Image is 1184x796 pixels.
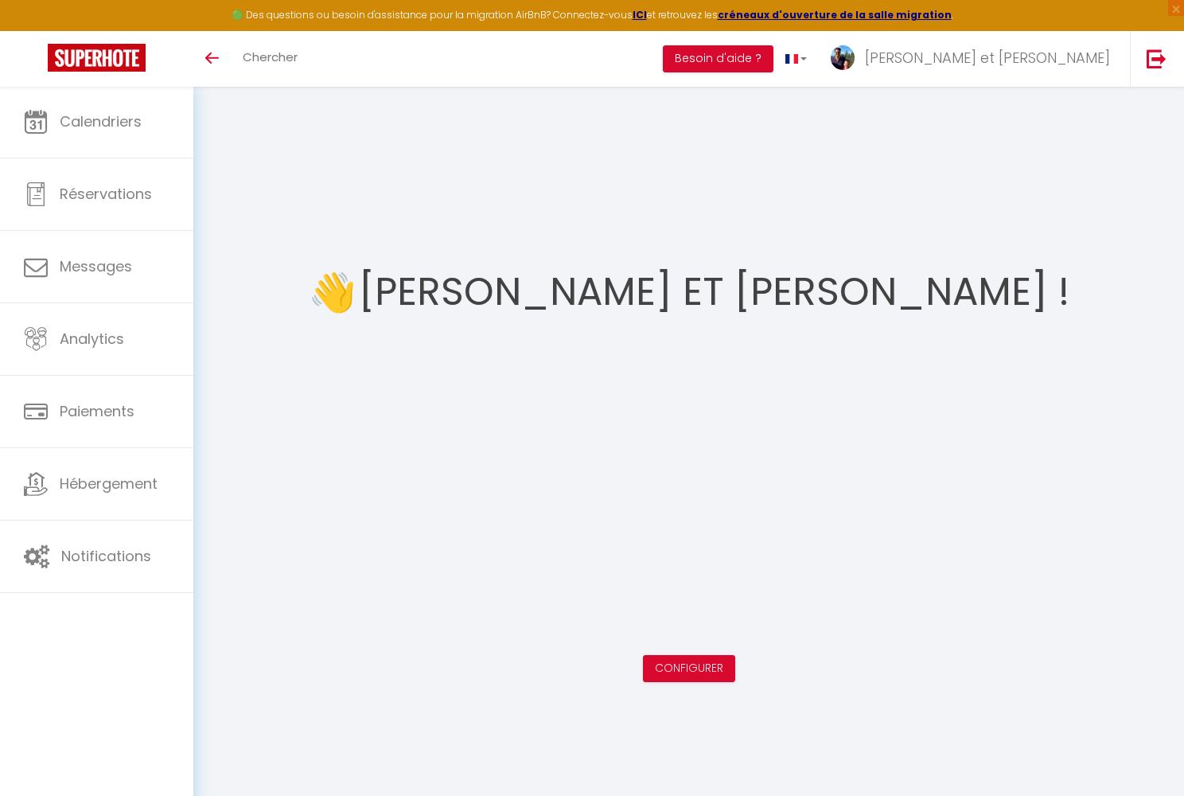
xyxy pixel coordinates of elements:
[655,660,723,676] a: Configurer
[61,546,151,566] span: Notifications
[48,44,146,72] img: Super Booking
[60,184,152,204] span: Réservations
[865,48,1110,68] span: [PERSON_NAME] et [PERSON_NAME]
[819,31,1130,87] a: ... [PERSON_NAME] et [PERSON_NAME]
[643,655,735,682] button: Configurer
[633,8,647,21] a: ICI
[60,256,132,276] span: Messages
[231,31,310,87] a: Chercher
[1147,49,1166,68] img: logout
[60,474,158,494] span: Hébergement
[359,244,1069,340] h1: [PERSON_NAME] et [PERSON_NAME] !
[60,111,142,131] span: Calendriers
[718,8,952,21] a: créneaux d'ouverture de la salle migration
[309,263,356,322] span: 👋
[831,45,855,70] img: ...
[60,329,124,349] span: Analytics
[243,49,298,65] span: Chercher
[434,340,944,626] iframe: welcome-outil.mov
[60,401,134,421] span: Paiements
[663,45,773,72] button: Besoin d'aide ?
